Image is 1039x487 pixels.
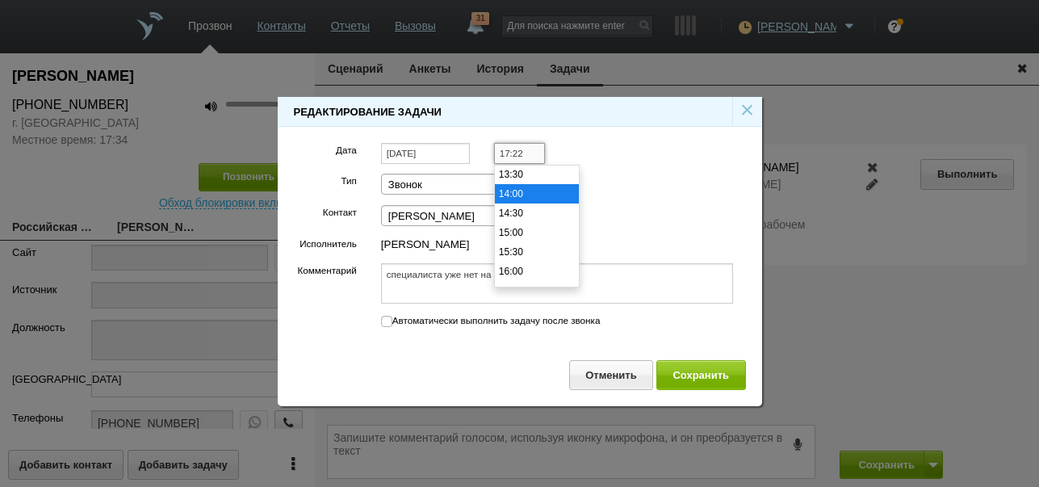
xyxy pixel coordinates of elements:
li: 14:00 [495,184,579,204]
label: Дата [336,143,357,157]
li: 15:30 [495,242,579,262]
button: Отменить [569,360,654,390]
div: [PERSON_NAME] [381,237,734,253]
label: Исполнитель [300,237,357,251]
span: Звонок [388,174,537,195]
button: Сохранить [656,360,746,390]
label: Тип [341,174,356,188]
span: [PERSON_NAME] [388,206,537,227]
li: 13:30 [495,165,579,184]
div: Редактирование задачи [294,104,442,120]
label: Контакт [323,205,357,220]
textarea: специалиста уже нет на рабочем месте [381,263,734,304]
label: Автоматически выполнить задачу после звонка [381,313,601,328]
li: 15:00 [495,223,579,242]
li: 16:00 [495,262,579,281]
li: 14:30 [495,204,579,223]
a: × [740,96,755,123]
label: Комментарий [297,263,356,278]
li: 16:30 [495,281,579,300]
a: Звонок [381,174,559,195]
a: [PERSON_NAME] [381,205,559,226]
